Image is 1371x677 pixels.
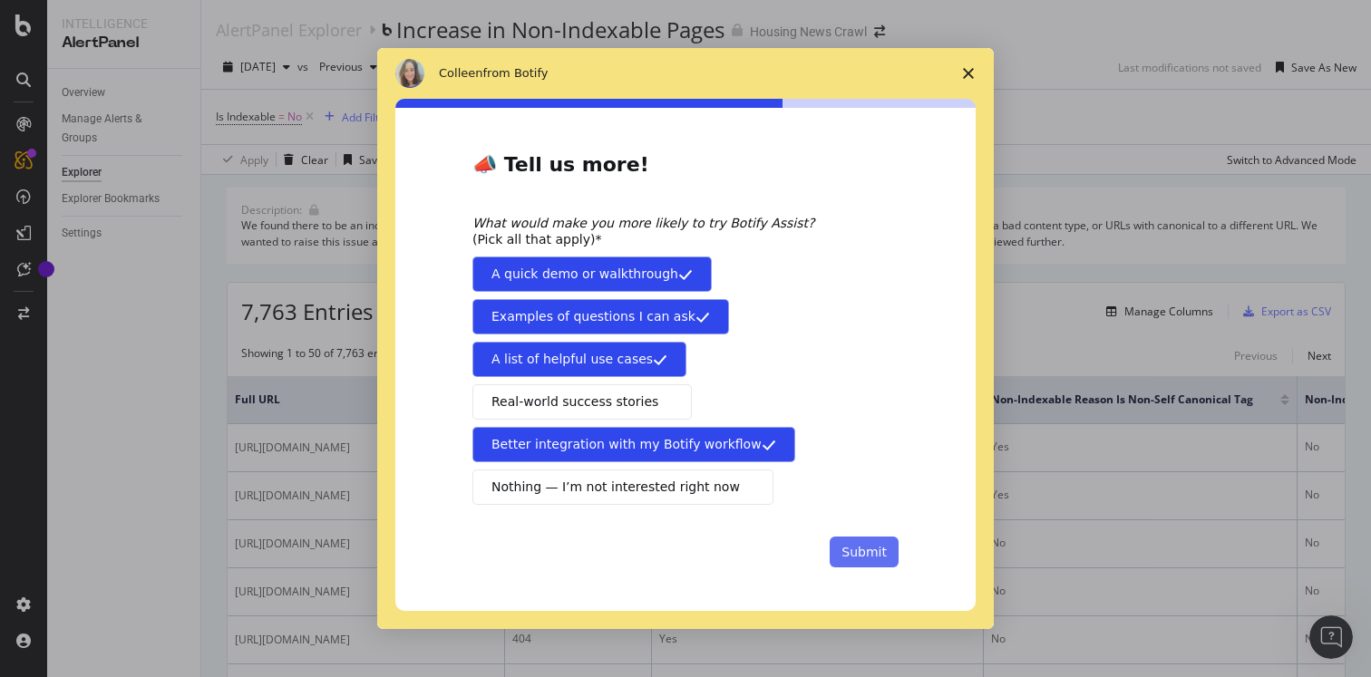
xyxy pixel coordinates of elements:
span: from Botify [483,66,549,80]
img: Profile image for Colleen [395,59,424,88]
span: Examples of questions I can ask [491,307,695,326]
button: Real-world success stories [472,384,692,420]
i: What would make you more likely to try Botify Assist? [472,216,814,230]
span: Colleen [439,66,483,80]
span: Nothing — I’m not interested right now [491,478,740,497]
span: A quick demo or walkthrough [491,265,678,284]
button: Submit [830,537,899,567]
button: Nothing — I’m not interested right now [472,469,773,505]
span: Real-world success stories [491,392,658,411]
span: Close survey [943,48,994,99]
button: A list of helpful use cases [472,342,686,377]
button: Examples of questions I can ask [472,299,729,334]
span: A list of helpful use cases [491,350,653,369]
button: Better integration with my Botify workflow [472,427,795,462]
h2: 📣 Tell us more! [472,151,899,189]
span: Better integration with my Botify workflow [491,435,762,454]
div: (Pick all that apply) [472,215,871,247]
button: A quick demo or walkthrough [472,256,712,292]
